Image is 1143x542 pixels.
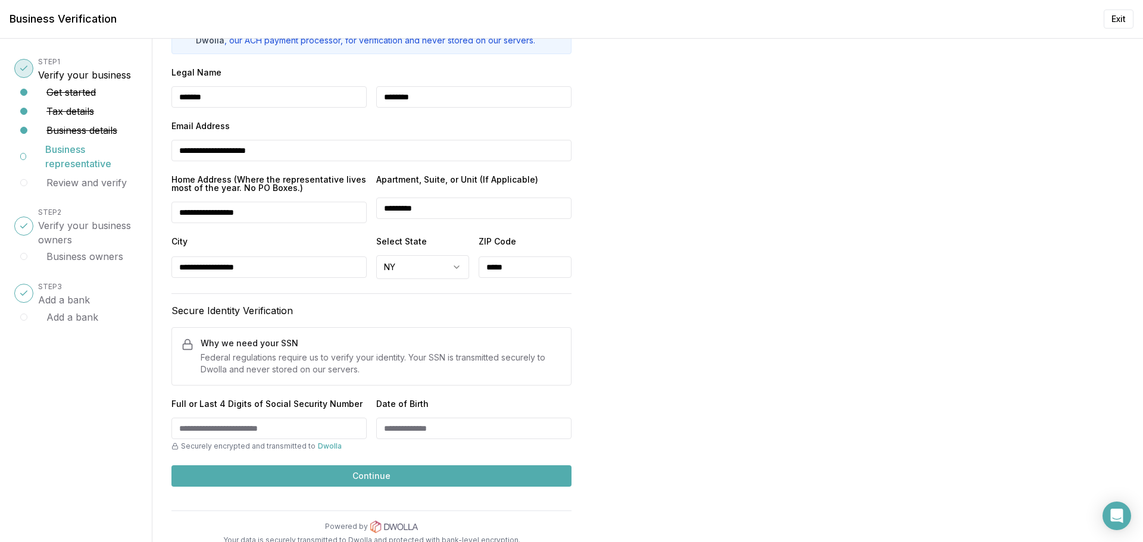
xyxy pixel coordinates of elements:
label: ZIP Code [479,237,571,247]
h3: Verify your business owners [38,218,138,247]
span: STEP 3 [38,282,62,291]
button: Business representative [45,142,138,171]
h3: Secure Identity Verification [171,303,571,318]
div: Open Intercom Messenger [1103,502,1131,530]
h1: Business Verification [10,11,117,27]
button: Business details [46,123,117,137]
label: Date of Birth [376,400,571,408]
img: Dwolla [370,521,418,533]
p: Federal regulations require us to verify your identity. Your SSN is transmitted securely to Dwoll... [201,352,561,375]
h3: Add a bank [38,293,90,307]
label: Full or Last 4 Digits of Social Security Number [171,400,367,408]
h4: Why we need your SSN [201,337,561,349]
button: Business owners [46,249,123,264]
span: STEP 1 [38,57,60,66]
button: Review and verify [46,176,127,190]
button: Continue [171,465,571,487]
div: Securely encrypted and transmitted to [171,441,367,451]
button: Exit [1104,10,1133,29]
label: Legal Name [171,68,571,77]
h3: Verify your business [38,68,131,82]
label: Apartment, Suite, or Unit (If Applicable) [376,176,571,188]
button: STEP3Add a bank [38,278,90,307]
a: Dwolla [196,35,224,45]
span: STEP 2 [38,208,61,217]
button: Tax details [46,104,94,118]
button: STEP1Verify your business [38,54,131,82]
p: Powered by [325,522,368,531]
button: STEP2Verify your business owners [38,204,138,247]
button: Add a bank [46,310,98,324]
label: City [171,237,367,247]
label: Email Address [171,122,571,130]
button: Get started [46,85,96,99]
label: Select State [376,237,469,246]
label: Home Address (Where the representative lives most of the year. No PO Boxes.) [171,176,367,192]
a: Dwolla [318,441,342,451]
